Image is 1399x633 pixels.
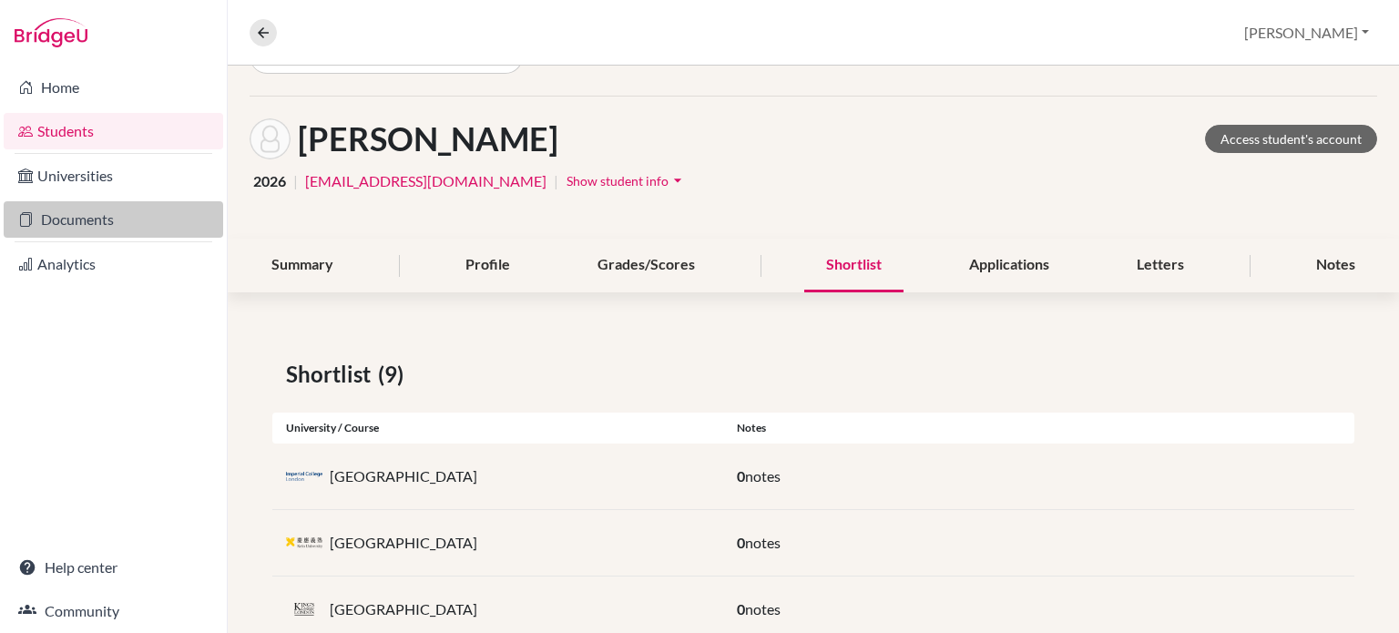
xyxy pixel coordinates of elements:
[566,167,688,195] button: Show student infoarrow_drop_down
[745,534,781,551] span: notes
[305,170,546,192] a: [EMAIL_ADDRESS][DOMAIN_NAME]
[4,158,223,194] a: Universities
[253,170,286,192] span: 2026
[737,467,745,485] span: 0
[554,170,558,192] span: |
[378,358,411,391] span: (9)
[298,119,558,158] h1: [PERSON_NAME]
[576,239,717,292] div: Grades/Scores
[286,470,322,484] img: gb_i50_39g5eeto.png
[1205,125,1377,153] a: Access student's account
[293,170,298,192] span: |
[330,465,477,487] p: [GEOGRAPHIC_DATA]
[4,201,223,238] a: Documents
[4,246,223,282] a: Analytics
[567,173,669,189] span: Show student info
[723,420,1354,436] div: Notes
[1294,239,1377,292] div: Notes
[4,69,223,106] a: Home
[737,600,745,618] span: 0
[947,239,1071,292] div: Applications
[4,549,223,586] a: Help center
[330,598,477,620] p: [GEOGRAPHIC_DATA]
[804,239,904,292] div: Shortlist
[250,239,355,292] div: Summary
[250,118,291,159] img: Shun Abe's avatar
[745,467,781,485] span: notes
[286,603,322,617] img: gb_k60_fwondp49.png
[272,420,723,436] div: University / Course
[286,537,322,548] img: jp_kei_pbizoypa.png
[1236,15,1377,50] button: [PERSON_NAME]
[669,171,687,189] i: arrow_drop_down
[737,534,745,551] span: 0
[330,532,477,554] p: [GEOGRAPHIC_DATA]
[1115,239,1206,292] div: Letters
[444,239,532,292] div: Profile
[4,113,223,149] a: Students
[286,358,378,391] span: Shortlist
[745,600,781,618] span: notes
[4,593,223,629] a: Community
[15,18,87,47] img: Bridge-U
